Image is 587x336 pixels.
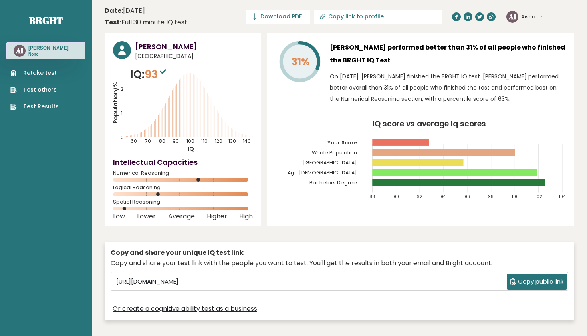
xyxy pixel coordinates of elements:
[121,86,123,92] tspan: 2
[130,66,168,82] p: IQ:
[207,215,227,218] span: Higher
[260,12,302,21] span: Download PDF
[508,12,516,21] text: AI
[330,71,566,104] p: On [DATE], [PERSON_NAME] finished the BRGHT IQ test. [PERSON_NAME] performed better overall than ...
[168,215,195,218] span: Average
[239,215,253,218] span: High
[113,200,253,204] span: Spatial Reasoning
[215,138,222,144] tspan: 120
[105,18,187,27] div: Full 30 minute IQ test
[145,138,151,144] tspan: 70
[228,138,236,144] tspan: 130
[10,86,59,94] a: Test others
[369,194,375,200] tspan: 88
[535,194,542,200] tspan: 102
[105,6,123,15] b: Date:
[113,172,253,175] span: Numerical Reasoning
[507,274,567,290] button: Copy public link
[173,138,179,144] tspan: 90
[111,82,119,124] tspan: Population/%
[111,258,568,268] div: Copy and share your test link with the people you want to test. You'll get the results in both yo...
[303,159,357,166] tspan: [GEOGRAPHIC_DATA]
[28,52,69,57] p: None
[111,248,568,258] div: Copy and share your unique IQ test link
[10,102,59,111] a: Test Results
[159,138,165,144] tspan: 80
[105,6,145,16] time: [DATE]
[559,194,566,200] tspan: 104
[440,194,446,200] tspan: 94
[201,138,208,144] tspan: 110
[113,186,253,189] span: Logical Reasoning
[521,13,543,21] button: Aisha
[518,277,563,286] span: Copy public link
[186,138,194,144] tspan: 100
[29,14,63,27] a: Brght
[246,10,310,24] a: Download PDF
[113,304,257,314] a: Or create a cognitive ability test as a business
[16,46,23,55] text: AI
[327,139,357,146] tspan: Your Score
[10,69,59,77] a: Retake test
[121,110,123,116] tspan: 1
[464,194,470,200] tspan: 96
[312,149,357,156] tspan: Whole Population
[145,67,168,82] span: 93
[105,18,121,27] b: Test:
[135,41,253,52] h3: [PERSON_NAME]
[330,41,566,67] h3: [PERSON_NAME] performed better than 31% of all people who finished the BRGHT IQ Test
[131,138,137,144] tspan: 60
[135,52,253,60] span: [GEOGRAPHIC_DATA]
[373,118,486,129] tspan: IQ score vs average Iq scores
[137,215,156,218] span: Lower
[188,145,194,153] tspan: IQ
[512,194,519,200] tspan: 100
[121,134,124,141] tspan: 0
[417,194,422,200] tspan: 92
[288,169,357,176] tspan: Age [DEMOGRAPHIC_DATA]
[28,45,69,51] h3: [PERSON_NAME]
[113,215,125,218] span: Low
[243,138,251,144] tspan: 140
[488,194,494,200] tspan: 98
[113,157,253,168] h4: Intellectual Capacities
[393,194,399,200] tspan: 90
[309,179,357,186] tspan: Bachelors Degree
[292,55,310,69] tspan: 31%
